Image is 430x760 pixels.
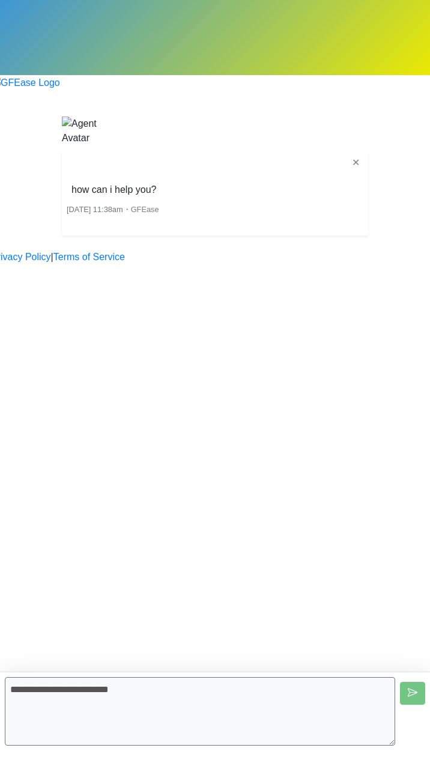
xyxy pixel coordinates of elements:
span: GFEase [131,205,159,214]
button: ✕ [348,155,363,171]
small: ・ [67,205,159,214]
img: Agent Avatar [62,117,98,145]
a: Terms of Service [53,250,125,264]
span: [DATE] 11:38am [67,205,123,214]
li: how can i help you? [67,180,161,199]
a: | [51,250,53,264]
